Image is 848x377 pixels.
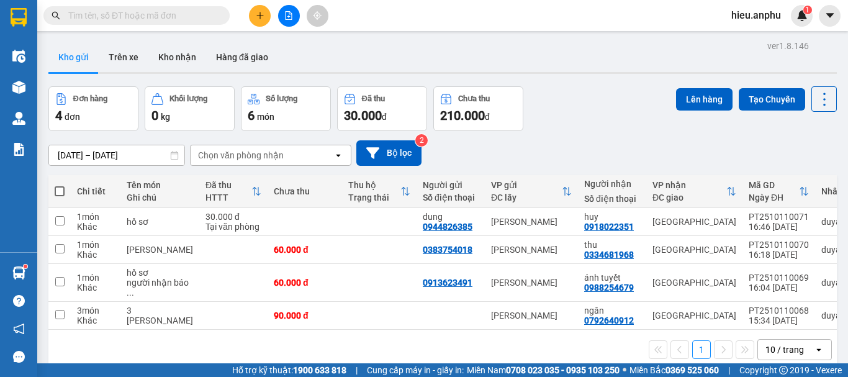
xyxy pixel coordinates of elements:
div: [PERSON_NAME] [491,245,572,255]
div: 0334681968 [584,250,634,260]
div: Số điện thoại [584,194,640,204]
th: Toggle SortBy [646,175,742,208]
div: Khối lượng [169,94,207,103]
div: 1 món [77,273,114,283]
div: [GEOGRAPHIC_DATA] [652,278,736,288]
div: 16:18 [DATE] [749,250,809,260]
div: thanh long [127,245,193,255]
span: Miền Nam [467,363,620,377]
div: Trạng thái [348,193,400,202]
div: Số lượng [266,94,297,103]
div: 0792640912 [584,316,634,325]
th: Toggle SortBy [199,175,268,208]
div: HTTT [205,193,251,202]
img: warehouse-icon [12,112,25,125]
div: Ghi chú [127,193,193,202]
span: search [52,11,60,20]
div: 1 món [77,240,114,250]
div: PT2510110069 [749,273,809,283]
div: Đã thu [362,94,385,103]
sup: 1 [803,6,812,14]
img: warehouse-icon [12,50,25,63]
div: PT2510110071 [749,212,809,222]
span: Cung cấp máy in - giấy in: [367,363,464,377]
button: Bộ lọc [356,140,422,166]
div: 60.000 đ [274,278,336,288]
span: món [257,112,274,122]
div: 0913623491 [423,278,472,288]
div: ĐC lấy [491,193,562,202]
div: [GEOGRAPHIC_DATA] [652,245,736,255]
span: | [356,363,358,377]
div: hồ sơ [127,217,193,227]
div: 3 thùng thanh long [127,306,193,325]
span: question-circle [13,295,25,307]
img: solution-icon [12,143,25,156]
div: Chưa thu [274,186,336,196]
div: 16:46 [DATE] [749,222,809,232]
div: [PERSON_NAME] [491,217,572,227]
div: Tại văn phòng [205,222,261,232]
span: kg [161,112,170,122]
button: Đã thu30.000đ [337,86,427,131]
div: 90.000 đ [274,311,336,320]
button: Kho nhận [148,42,206,72]
div: ĐC giao [652,193,726,202]
div: 0918022351 [584,222,634,232]
input: Tìm tên, số ĐT hoặc mã đơn [68,9,215,22]
img: logo-vxr [11,8,27,27]
span: caret-down [824,10,836,21]
svg: open [814,345,824,355]
span: 1 [805,6,810,14]
span: hieu.anphu [721,7,791,23]
span: 0 [151,108,158,123]
div: 16:04 [DATE] [749,283,809,293]
div: Khác [77,250,114,260]
div: Chưa thu [458,94,490,103]
button: Khối lượng0kg [145,86,235,131]
div: [GEOGRAPHIC_DATA] [652,311,736,320]
div: Người gửi [423,180,479,190]
span: 4 [55,108,62,123]
span: Miền Bắc [629,363,719,377]
div: ngân [584,306,640,316]
span: ... [127,288,134,298]
th: Toggle SortBy [485,175,578,208]
th: Toggle SortBy [742,175,815,208]
div: VP gửi [491,180,562,190]
sup: 2 [415,134,428,147]
div: 1 món [77,212,114,222]
span: đơn [65,112,80,122]
div: ánh tuyết [584,273,640,283]
div: [PERSON_NAME] [491,278,572,288]
th: Toggle SortBy [342,175,417,208]
div: Khác [77,222,114,232]
button: aim [307,5,328,27]
div: 0383754018 [423,245,472,255]
span: aim [313,11,322,20]
div: 30.000 đ [205,212,261,222]
div: ver 1.8.146 [767,39,809,53]
div: Ngày ĐH [749,193,799,202]
span: notification [13,323,25,335]
button: Trên xe [99,42,148,72]
strong: 1900 633 818 [293,365,346,375]
svg: open [333,150,343,160]
button: file-add [278,5,300,27]
button: Hàng đã giao [206,42,278,72]
span: Hỗ trợ kỹ thuật: [232,363,346,377]
div: Số điện thoại [423,193,479,202]
img: icon-new-feature [796,10,808,21]
div: thu [584,240,640,250]
button: plus [249,5,271,27]
span: đ [382,112,387,122]
button: Đơn hàng4đơn [48,86,138,131]
span: message [13,351,25,363]
button: Kho gửi [48,42,99,72]
div: 10 / trang [765,343,804,356]
div: Chi tiết [77,186,114,196]
button: caret-down [819,5,841,27]
span: file-add [284,11,293,20]
span: 210.000 [440,108,485,123]
div: PT2510110070 [749,240,809,250]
